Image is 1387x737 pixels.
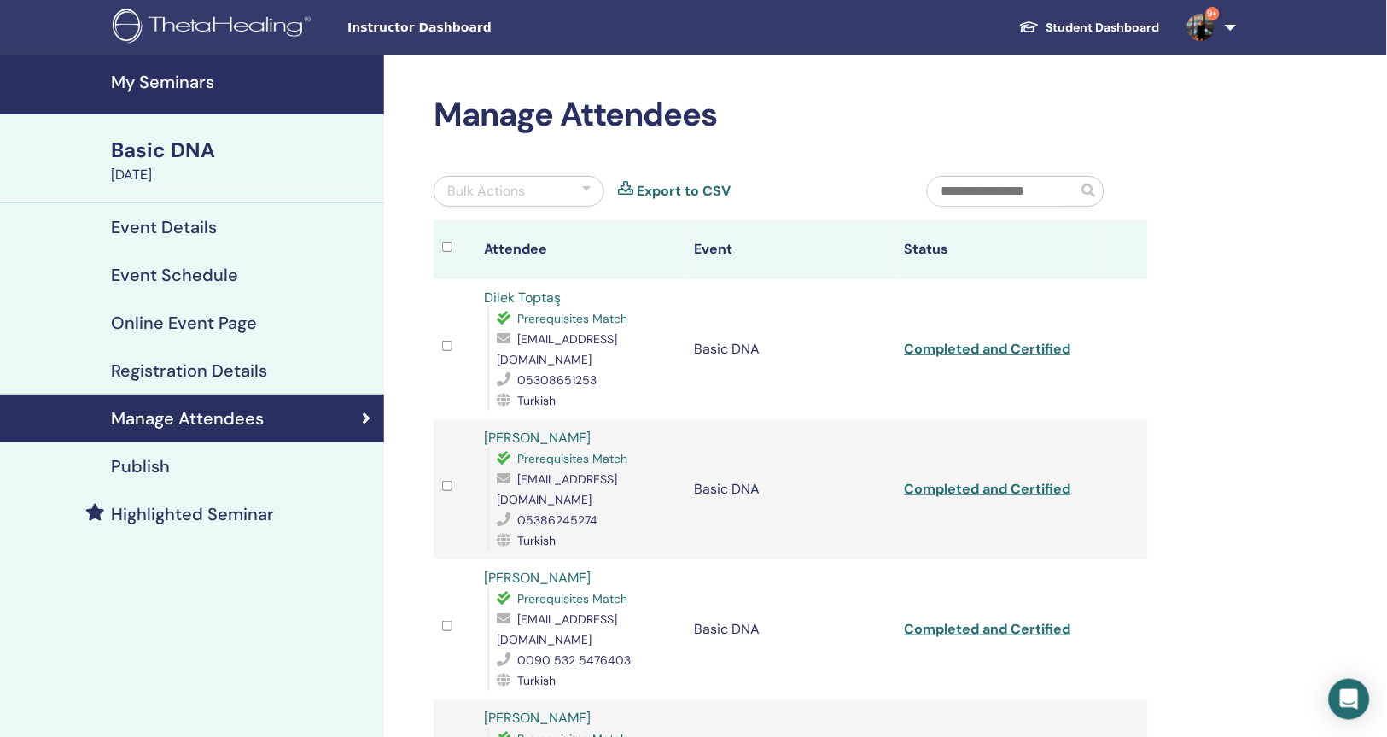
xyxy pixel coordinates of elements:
span: [EMAIL_ADDRESS][DOMAIN_NAME] [497,611,617,647]
a: Completed and Certified [905,620,1071,638]
span: [EMAIL_ADDRESS][DOMAIN_NAME] [497,471,617,507]
h2: Manage Attendees [434,96,1148,135]
div: Bulk Actions [447,181,525,202]
h4: Online Event Page [111,313,257,333]
a: Dilek Toptaş [484,289,561,307]
h4: Registration Details [111,360,267,381]
span: Turkish [517,393,556,408]
th: Attendee [475,220,685,279]
a: Basic DNA[DATE] [101,136,384,185]
a: Student Dashboard [1005,12,1174,44]
span: 0090 532 5476403 [517,652,631,668]
td: Basic DNA [686,279,896,419]
span: Turkish [517,673,556,688]
img: default.jpg [1187,14,1215,41]
a: Completed and Certified [905,340,1071,358]
span: Instructor Dashboard [347,19,603,37]
td: Basic DNA [686,419,896,559]
a: Export to CSV [637,181,731,202]
th: Status [896,220,1106,279]
img: graduation-cap-white.svg [1019,20,1040,34]
span: 05386245274 [517,512,597,528]
h4: Manage Attendees [111,408,264,429]
th: Event [686,220,896,279]
span: 9+ [1206,7,1220,20]
h4: My Seminars [111,72,374,92]
h4: Event Details [111,217,217,237]
h4: Event Schedule [111,265,238,285]
a: [PERSON_NAME] [484,709,591,727]
img: logo.png [113,9,317,47]
h4: Highlighted Seminar [111,504,274,524]
span: Prerequisites Match [517,311,627,326]
td: Basic DNA [686,559,896,699]
span: 05308651253 [517,372,597,388]
span: Prerequisites Match [517,591,627,606]
h4: Publish [111,456,170,477]
a: Completed and Certified [905,480,1071,498]
div: Basic DNA [111,136,374,165]
div: Open Intercom Messenger [1329,679,1370,720]
a: [PERSON_NAME] [484,569,591,587]
div: [DATE] [111,165,374,185]
a: [PERSON_NAME] [484,429,591,447]
span: [EMAIL_ADDRESS][DOMAIN_NAME] [497,331,617,367]
span: Prerequisites Match [517,451,627,466]
span: Turkish [517,533,556,548]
